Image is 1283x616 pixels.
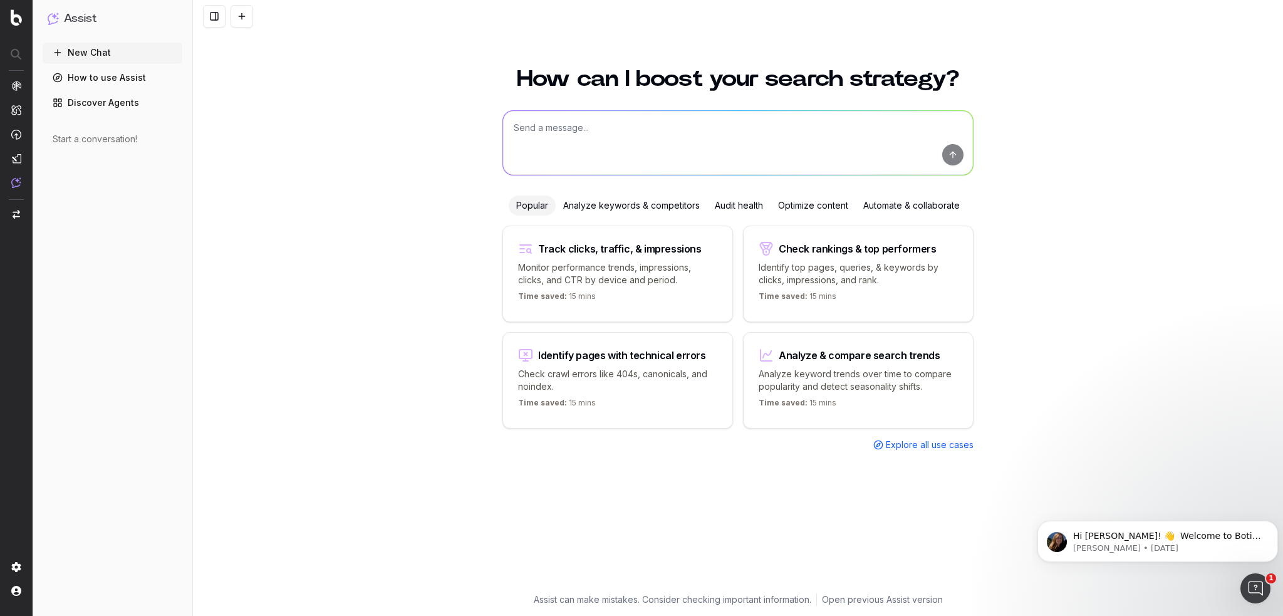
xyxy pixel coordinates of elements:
div: Start a conversation! [53,133,172,145]
iframe: Intercom notifications message [1032,494,1283,582]
img: Botify logo [11,9,22,26]
img: Switch project [13,210,20,219]
span: Time saved: [759,291,808,301]
span: Time saved: [518,291,567,301]
img: Setting [11,562,21,572]
span: Time saved: [759,398,808,407]
span: 1 [1266,573,1276,583]
a: Explore all use cases [873,439,974,451]
div: Audit health [707,196,771,216]
img: My account [11,586,21,596]
div: Check rankings & top performers [779,244,937,254]
p: Monitor performance trends, impressions, clicks, and CTR by device and period. [518,261,717,286]
div: Analyze & compare search trends [779,350,940,360]
h1: How can I boost your search strategy? [502,68,974,90]
span: Explore all use cases [886,439,974,451]
div: Analyze keywords & competitors [556,196,707,216]
p: Identify top pages, queries, & keywords by clicks, impressions, and rank. [759,261,958,286]
img: Activation [11,129,21,140]
div: Automate & collaborate [856,196,967,216]
iframe: Intercom live chat [1240,573,1270,603]
img: Intelligence [11,105,21,115]
p: Check crawl errors like 404s, canonicals, and noindex. [518,368,717,393]
a: Discover Agents [43,93,182,113]
div: Popular [509,196,556,216]
div: Optimize content [771,196,856,216]
div: Identify pages with technical errors [538,350,706,360]
img: Assist [11,177,21,188]
p: 15 mins [759,291,836,306]
p: 15 mins [518,291,596,306]
button: Assist [48,10,177,28]
a: Open previous Assist version [822,593,943,606]
p: 15 mins [759,398,836,413]
p: Analyze keyword trends over time to compare popularity and detect seasonality shifts. [759,368,958,393]
p: Assist can make mistakes. Consider checking important information. [534,593,811,606]
span: Time saved: [518,398,567,407]
img: Analytics [11,81,21,91]
a: How to use Assist [43,68,182,88]
p: 15 mins [518,398,596,413]
img: Studio [11,154,21,164]
button: New Chat [43,43,182,63]
div: Track clicks, traffic, & impressions [538,244,702,254]
img: Assist [48,13,59,24]
h1: Assist [64,10,96,28]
